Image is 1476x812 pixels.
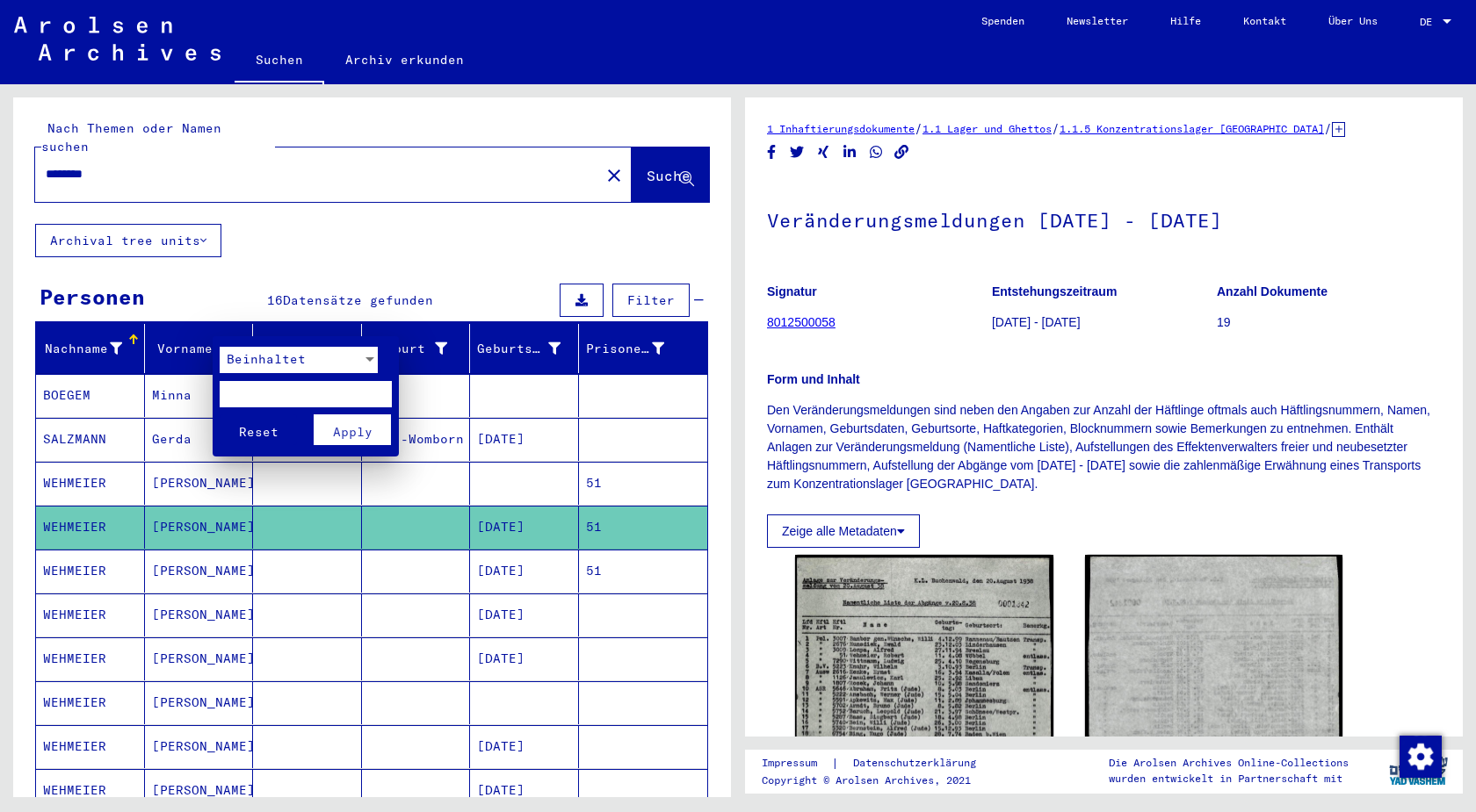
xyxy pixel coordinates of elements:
span: Reset [239,424,279,440]
img: Zustimmung ändern [1400,736,1442,778]
div: Zustimmung ändern [1399,735,1441,777]
span: Apply [333,424,373,440]
span: Beinhaltet [227,351,306,367]
button: Apply [314,414,391,445]
button: Reset [220,414,297,445]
